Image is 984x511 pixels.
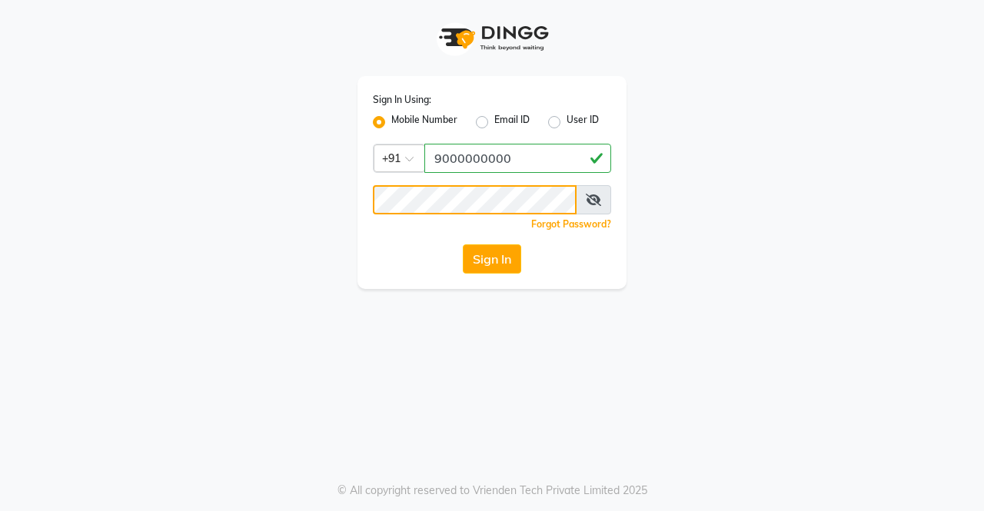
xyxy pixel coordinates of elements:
label: User ID [567,113,599,131]
input: Username [373,185,577,214]
label: Email ID [494,113,530,131]
label: Mobile Number [391,113,457,131]
label: Sign In Using: [373,93,431,107]
button: Sign In [463,244,521,274]
input: Username [424,144,611,173]
a: Forgot Password? [531,218,611,230]
img: logo1.svg [430,15,553,61]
